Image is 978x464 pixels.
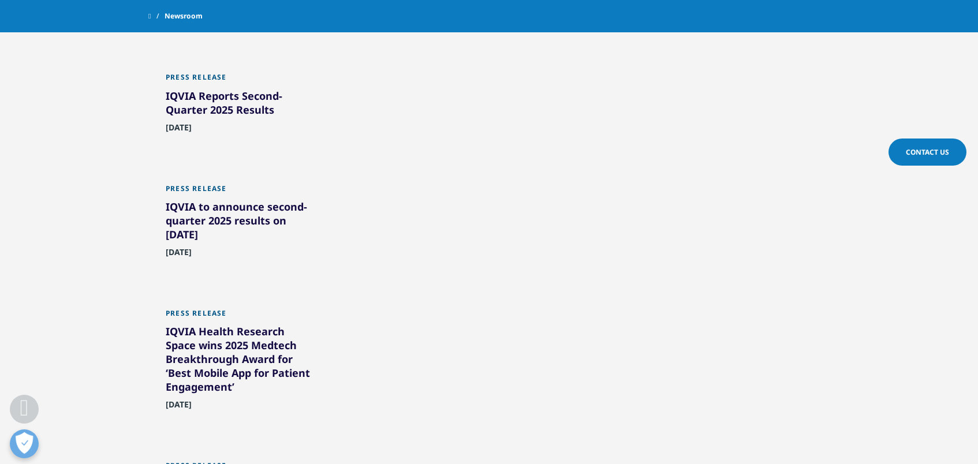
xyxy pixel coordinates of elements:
button: Open Preferences [10,429,39,458]
span: Contact Us [906,147,949,157]
div: IQVIA Health Research Space wins 2025 Medtech Breakthrough Award for ‘Best Mobile App for Patient... [166,324,315,398]
div: Press Release [166,184,315,200]
a: Contact Us [889,139,966,166]
span: [DATE] [166,399,192,417]
div: IQVIA Reports Second-Quarter 2025 Results [166,89,315,121]
span: [DATE] [166,122,192,140]
div: Press Release [166,73,315,88]
span: Newsroom [165,6,203,27]
span: [DATE] [166,246,192,264]
div: IQVIA to announce second-quarter 2025 results on [DATE] [166,200,315,246]
div: Press Release [166,309,315,324]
